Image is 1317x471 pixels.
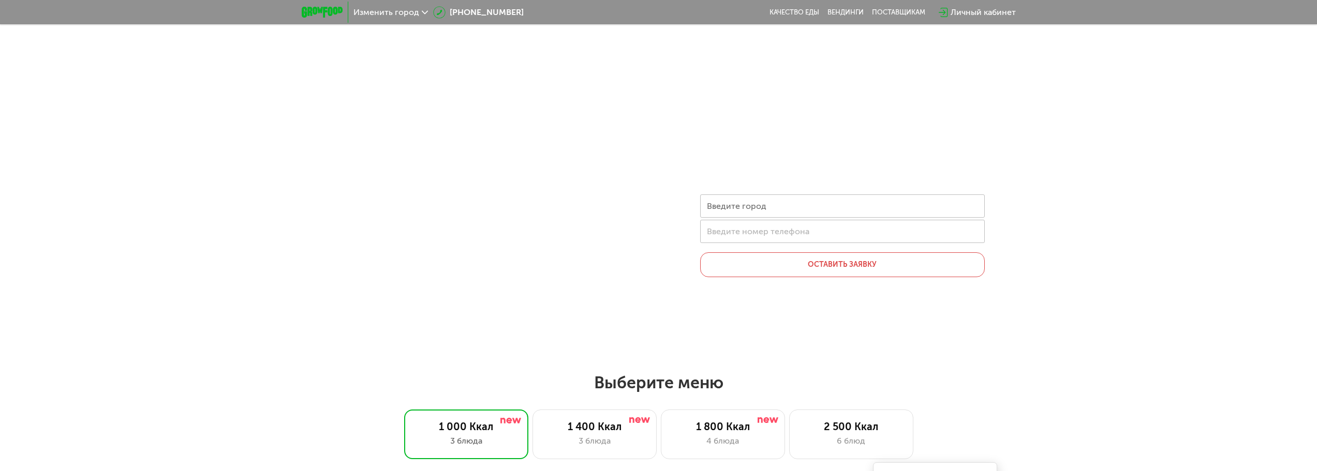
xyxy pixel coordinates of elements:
div: 1 000 Ккал [415,420,517,433]
div: Личный кабинет [951,6,1016,19]
label: Введите номер телефона [707,229,809,234]
h2: Выберите меню [33,372,1284,393]
div: поставщикам [872,8,925,17]
div: 2 500 Ккал [800,420,902,433]
div: Привет! Хочешь, чтобы Grow Food доставлял в твоём городе? [700,62,985,133]
a: Качество еды [770,8,819,17]
button: Оставить заявку [700,252,985,277]
label: Введите город [707,203,766,209]
a: Вендинги [827,8,864,17]
div: 3 блюда [415,435,517,447]
div: 1 400 Ккал [543,420,646,433]
div: 4 блюда [672,435,774,447]
div: 6 блюд [800,435,902,447]
div: 3 блюда [543,435,646,447]
a: [PHONE_NUMBER] [433,6,524,19]
span: Изменить город [353,8,419,17]
div: 1 800 Ккал [672,420,774,433]
div: Оставь заявку, а мы забронируем за тобой скидку на первый заказ. [700,145,985,178]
